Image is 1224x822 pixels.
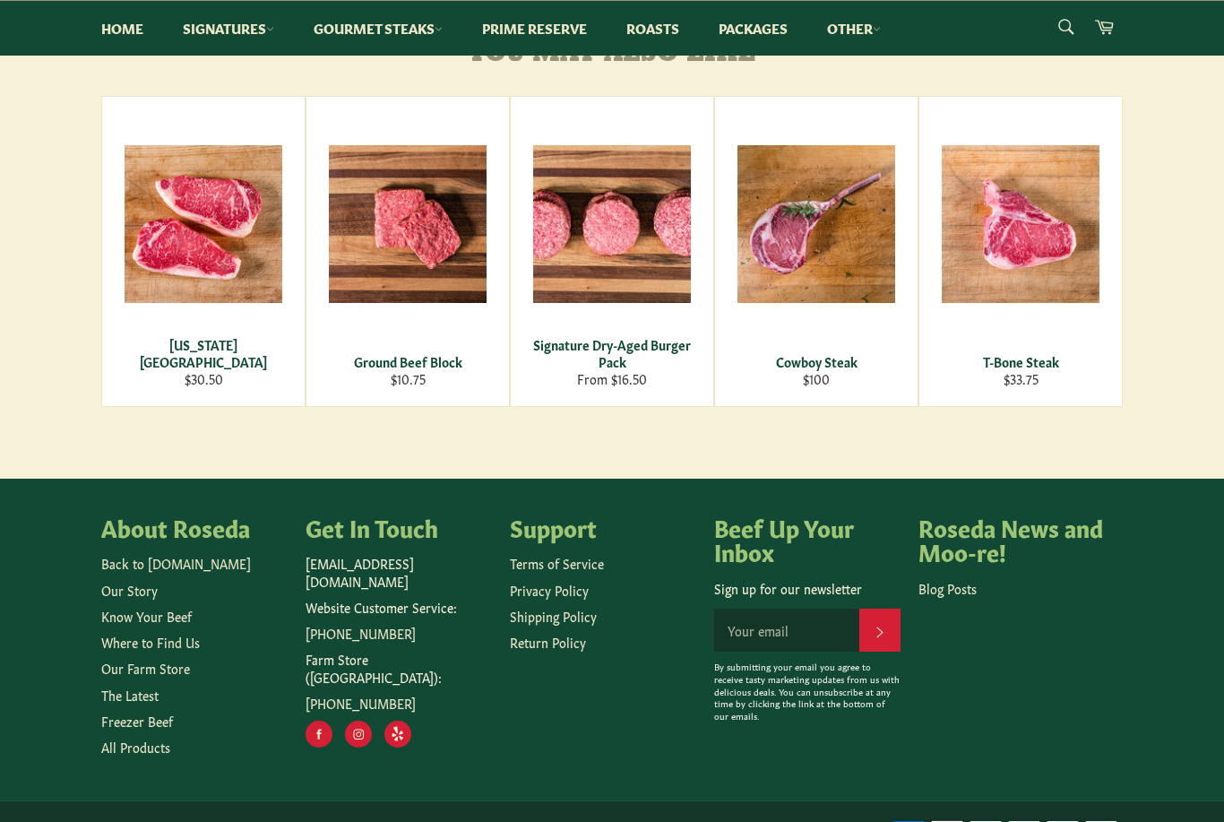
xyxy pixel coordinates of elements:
[522,370,703,387] div: From $16.50
[306,599,492,616] p: Website Customer Service:
[101,686,159,704] a: The Latest
[306,651,492,686] p: Farm Store ([GEOGRAPHIC_DATA]):
[918,515,1105,564] h4: Roseda News and Moo-re!
[101,712,173,730] a: Freezer Beef
[608,1,697,56] a: Roasts
[809,1,899,56] a: Other
[942,145,1099,303] img: T-Bone Steak
[318,370,498,387] div: $10.75
[522,336,703,371] div: Signature Dry-Aged Burger Pack
[101,96,306,407] a: New York Strip [US_STATE][GEOGRAPHIC_DATA] $30.50
[510,633,586,651] a: Return Policy
[931,370,1111,387] div: $33.75
[533,145,691,303] img: Signature Dry-Aged Burger Pack
[101,659,190,677] a: Our Farm Store
[114,336,294,371] div: [US_STATE][GEOGRAPHIC_DATA]
[114,370,294,387] div: $30.50
[329,145,487,303] img: Ground Beef Block
[101,738,170,756] a: All Products
[737,145,895,303] img: Cowboy Steak
[306,694,416,712] a: [PHONE_NUMBER]
[714,515,901,564] h4: Beef Up Your Inbox
[306,624,416,642] a: [PHONE_NUMBER]
[701,1,806,56] a: Packages
[714,661,901,722] p: By submitting your email you agree to receive tasty marketing updates from us with delicious deal...
[296,1,461,56] a: Gourmet Steaks
[510,581,589,599] a: Privacy Policy
[165,1,292,56] a: Signatures
[714,96,918,407] a: Cowboy Steak Cowboy Steak $100
[510,607,597,625] a: Shipping Policy
[83,1,161,56] a: Home
[306,515,492,540] h4: Get In Touch
[101,633,200,651] a: Where to Find Us
[931,353,1111,370] div: T-Bone Steak
[318,353,498,370] div: Ground Beef Block
[101,607,192,625] a: Know Your Beef
[125,145,282,303] img: New York Strip
[306,555,492,590] p: [EMAIL_ADDRESS][DOMAIN_NAME]
[101,581,158,599] a: Our Story
[510,554,604,572] a: Terms of Service
[714,609,859,652] input: Your email
[306,96,510,407] a: Ground Beef Block Ground Beef Block $10.75
[101,554,251,572] a: Back to [DOMAIN_NAME]
[510,515,696,540] h4: Support
[918,579,977,597] a: Blog Posts
[727,353,907,370] div: Cowboy Steak
[714,580,901,597] p: Sign up for our newsletter
[464,1,605,56] a: Prime Reserve
[918,96,1123,407] a: T-Bone Steak T-Bone Steak $33.75
[727,370,907,387] div: $100
[510,96,714,407] a: Signature Dry-Aged Burger Pack Signature Dry-Aged Burger Pack From $16.50
[101,515,288,540] h4: About Roseda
